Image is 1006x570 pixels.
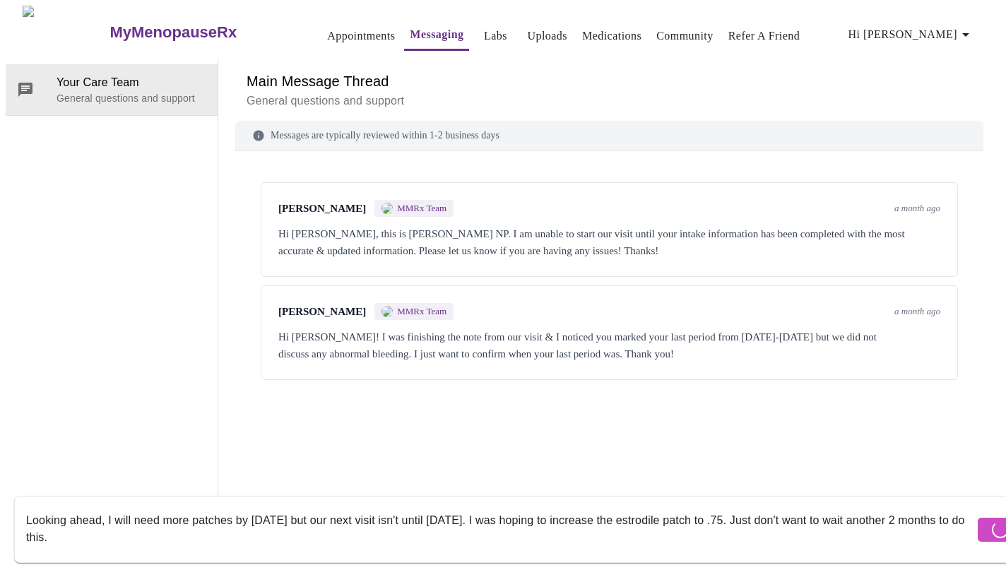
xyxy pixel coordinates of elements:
p: General questions and support [247,93,972,109]
span: a month ago [894,306,940,317]
a: Refer a Friend [728,26,800,46]
a: Labs [484,26,507,46]
span: a month ago [894,203,940,214]
a: Appointments [327,26,395,46]
button: Labs [473,22,518,50]
p: General questions and support [57,91,206,105]
div: Hi [PERSON_NAME], this is [PERSON_NAME] NP. I am unable to start our visit until your intake info... [278,225,940,259]
a: Medications [582,26,641,46]
span: [PERSON_NAME] [278,306,366,318]
h6: Main Message Thread [247,70,972,93]
a: Uploads [527,26,567,46]
img: MMRX [381,306,393,317]
span: MMRx Team [397,203,446,214]
span: MMRx Team [397,306,446,317]
button: Medications [576,22,647,50]
button: Uploads [521,22,573,50]
button: Appointments [321,22,401,50]
img: MyMenopauseRx Logo [23,6,108,59]
button: Messaging [404,20,469,51]
button: Refer a Friend [723,22,806,50]
h3: MyMenopauseRx [110,23,237,42]
img: MMRX [381,203,393,214]
span: [PERSON_NAME] [278,203,366,215]
textarea: Send a message about your appointment [26,506,974,552]
a: MyMenopauseRx [108,8,293,57]
a: Community [656,26,714,46]
button: Community [651,22,719,50]
div: Hi [PERSON_NAME]! I was finishing the note from our visit & I noticed you marked your last period... [278,328,940,362]
div: Your Care TeamGeneral questions and support [6,64,218,115]
a: Messaging [410,25,463,44]
div: Messages are typically reviewed within 1-2 business days [235,121,983,151]
span: Hi [PERSON_NAME] [848,25,974,44]
span: Your Care Team [57,74,206,91]
button: Hi [PERSON_NAME] [843,20,980,49]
